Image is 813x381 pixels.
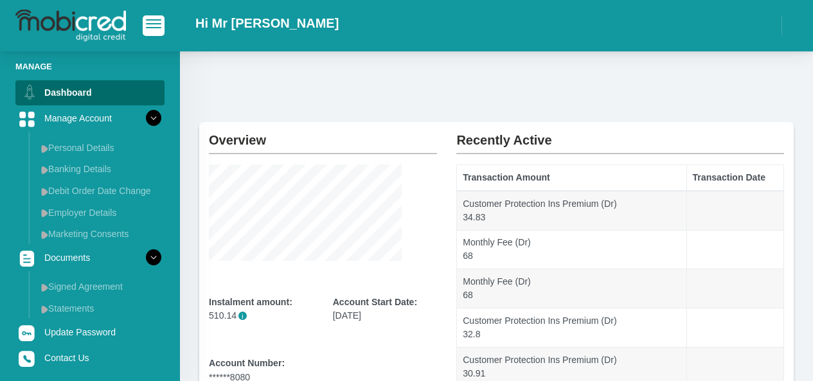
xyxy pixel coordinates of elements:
a: Dashboard [15,80,165,105]
img: menu arrow [41,231,48,239]
img: menu arrow [41,305,48,314]
a: Debit Order Date Change [36,181,165,201]
a: Contact Us [15,346,165,370]
h2: Hi Mr [PERSON_NAME] [195,15,339,31]
td: Monthly Fee (Dr) 68 [457,230,686,269]
td: Customer Protection Ins Premium (Dr) 34.83 [457,191,686,230]
b: Account Number: [209,358,285,368]
img: menu arrow [41,166,48,174]
th: Transaction Amount [457,165,686,191]
td: Customer Protection Ins Premium (Dr) 32.8 [457,308,686,348]
b: Instalment amount: [209,297,292,307]
span: Please note that the instalment amount provided does not include the monthly fee, which will be i... [238,312,247,320]
a: Statements [36,298,165,319]
th: Transaction Date [686,165,783,191]
a: Marketing Consents [36,224,165,244]
div: [DATE] [333,296,438,323]
a: Documents [15,245,165,270]
a: Personal Details [36,137,165,158]
h2: Recently Active [456,122,784,148]
a: Update Password [15,320,165,344]
a: Manage Account [15,106,165,130]
img: menu arrow [41,145,48,153]
h2: Overview [209,122,437,148]
img: menu arrow [41,188,48,196]
li: Manage [15,60,165,73]
b: Account Start Date: [333,297,417,307]
td: Monthly Fee (Dr) 68 [457,269,686,308]
img: logo-mobicred.svg [15,10,126,42]
a: Signed Agreement [36,276,165,297]
p: 510.14 [209,309,314,323]
a: Employer Details [36,202,165,223]
img: menu arrow [41,209,48,217]
a: Banking Details [36,159,165,179]
img: menu arrow [41,283,48,292]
